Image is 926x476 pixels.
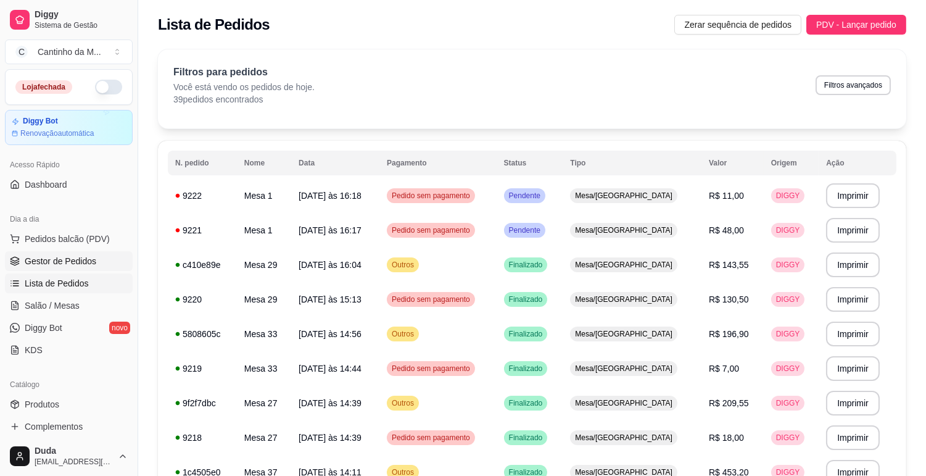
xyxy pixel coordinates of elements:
[826,356,880,381] button: Imprimir
[175,432,229,444] div: 9218
[168,151,237,175] th: N. pedido
[175,190,229,202] div: 9222
[701,151,764,175] th: Valor
[237,351,291,386] td: Mesa 33
[5,318,133,338] a: Diggy Botnovo
[816,18,896,31] span: PDV - Lançar pedido
[175,362,229,375] div: 9219
[299,433,362,443] span: [DATE] às 14:39
[826,253,880,277] button: Imprimir
[35,9,128,20] span: Diggy
[389,191,473,201] span: Pedido sem pagamento
[506,294,545,304] span: Finalizado
[506,398,545,408] span: Finalizado
[35,457,113,467] span: [EMAIL_ADDRESS][DOMAIN_NAME]
[563,151,701,175] th: Tipo
[5,40,133,64] button: Select a team
[25,398,59,411] span: Produtos
[5,340,133,360] a: KDS
[5,273,133,293] a: Lista de Pedidos
[506,191,543,201] span: Pendente
[237,317,291,351] td: Mesa 33
[573,294,675,304] span: Mesa/[GEOGRAPHIC_DATA]
[35,446,113,457] span: Duda
[774,364,803,374] span: DIGGY
[506,329,545,339] span: Finalizado
[774,260,803,270] span: DIGGY
[299,364,362,374] span: [DATE] às 14:44
[5,5,133,35] a: DiggySistema de Gestão
[709,364,739,374] span: R$ 7,00
[5,441,133,471] button: Duda[EMAIL_ADDRESS][DOMAIN_NAME]
[573,260,675,270] span: Mesa/[GEOGRAPHIC_DATA]
[506,225,543,235] span: Pendente
[389,260,416,270] span: Outros
[497,151,563,175] th: Status
[175,259,229,271] div: c410e89e
[5,155,133,175] div: Acesso Rápido
[816,75,891,95] button: Filtros avançados
[237,420,291,455] td: Mesa 27
[25,233,110,245] span: Pedidos balcão (PDV)
[237,178,291,213] td: Mesa 1
[25,420,83,433] span: Complementos
[506,260,545,270] span: Finalizado
[237,386,291,420] td: Mesa 27
[23,117,58,126] article: Diggy Bot
[5,251,133,271] a: Gestor de Pedidos
[806,15,906,35] button: PDV - Lançar pedido
[774,433,803,443] span: DIGGY
[175,224,229,236] div: 9221
[237,282,291,317] td: Mesa 29
[25,299,80,312] span: Salão / Mesas
[173,81,315,93] p: Você está vendo os pedidos de hoje.
[25,322,62,334] span: Diggy Bot
[573,433,675,443] span: Mesa/[GEOGRAPHIC_DATA]
[237,248,291,282] td: Mesa 29
[389,329,416,339] span: Outros
[5,110,133,145] a: Diggy BotRenovaçãoautomática
[826,391,880,415] button: Imprimir
[389,433,473,443] span: Pedido sem pagamento
[709,294,749,304] span: R$ 130,50
[237,213,291,248] td: Mesa 1
[389,294,473,304] span: Pedido sem pagamento
[38,46,101,58] div: Cantinho da M ...
[5,375,133,395] div: Catálogo
[389,225,473,235] span: Pedido sem pagamento
[15,46,28,58] span: C
[173,93,315,106] p: 39 pedidos encontrados
[175,397,229,409] div: 9f2f7dbc
[709,225,744,235] span: R$ 48,00
[20,128,94,138] article: Renovação automática
[175,293,229,306] div: 9220
[506,364,545,374] span: Finalizado
[5,209,133,229] div: Dia a dia
[5,229,133,249] button: Pedidos balcão (PDV)
[291,151,379,175] th: Data
[709,260,749,270] span: R$ 143,55
[506,433,545,443] span: Finalizado
[299,329,362,339] span: [DATE] às 14:56
[709,398,749,408] span: R$ 209,55
[819,151,896,175] th: Ação
[573,329,675,339] span: Mesa/[GEOGRAPHIC_DATA]
[237,151,291,175] th: Nome
[299,260,362,270] span: [DATE] às 16:04
[299,398,362,408] span: [DATE] às 14:39
[774,294,803,304] span: DIGGY
[158,15,270,35] h2: Lista de Pedidos
[25,178,67,191] span: Dashboard
[826,287,880,312] button: Imprimir
[774,398,803,408] span: DIGGY
[826,322,880,346] button: Imprimir
[674,15,801,35] button: Zerar sequência de pedidos
[175,328,229,340] div: 5808605c
[826,183,880,208] button: Imprimir
[299,294,362,304] span: [DATE] às 15:13
[389,364,473,374] span: Pedido sem pagamento
[709,329,749,339] span: R$ 196,90
[299,191,362,201] span: [DATE] às 16:18
[774,225,803,235] span: DIGGY
[573,225,675,235] span: Mesa/[GEOGRAPHIC_DATA]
